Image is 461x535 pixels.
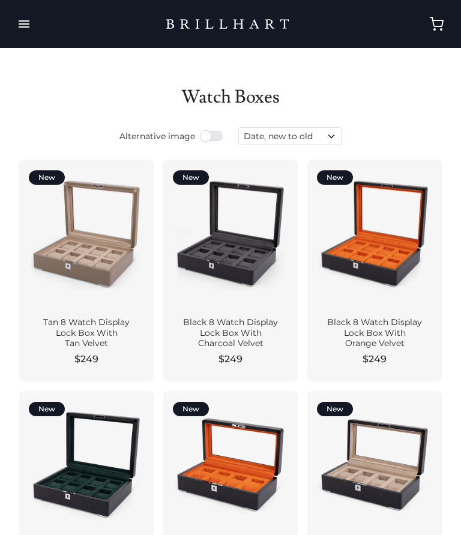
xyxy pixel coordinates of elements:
[173,402,209,416] div: New
[29,402,65,416] div: New
[74,352,98,366] span: $249
[34,317,139,349] div: Tan 8 Watch Display Lock Box With Tan Velvet
[29,170,65,185] div: New
[19,160,154,381] a: New Tan 8 Watch Display Lock Box With Tan Velvet $249
[363,352,387,366] span: $249
[163,160,298,381] a: New Black 8 Watch Display Lock Box With Charcoal Velvet $249
[178,317,283,349] div: Black 8 Watch Display Lock Box With Charcoal Velvet
[200,130,224,142] input: Use setting
[218,352,243,366] span: $249
[119,130,195,142] span: Alternative image
[307,160,442,381] a: New Black 8 Watch Display Lock Box With Orange Velvet $249
[322,317,427,349] div: Black 8 Watch Display Lock Box With Orange Velvet
[317,402,353,416] div: New
[317,170,353,185] div: New
[173,170,209,185] div: New
[19,86,442,108] h1: Watch Boxes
